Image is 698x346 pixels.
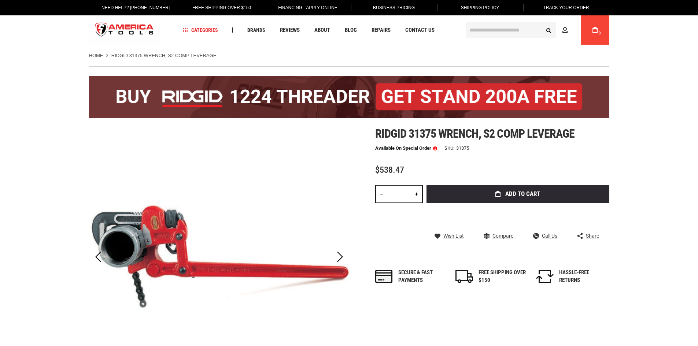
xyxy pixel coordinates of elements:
span: Blog [345,27,357,33]
span: $538.47 [375,165,404,175]
div: 31375 [456,146,469,150]
a: Categories [180,25,221,35]
span: About [314,27,330,33]
a: Call Us [533,232,557,239]
span: Repairs [372,27,391,33]
span: Add to Cart [505,191,540,197]
a: Compare [484,232,513,239]
a: Wish List [435,232,464,239]
img: BOGO: Buy the RIDGID® 1224 Threader (26092), get the 92467 200A Stand FREE! [89,76,609,118]
p: Available on Special Order [375,146,437,151]
img: shipping [455,270,473,283]
strong: SKU [444,146,456,150]
button: Add to Cart [426,185,609,203]
a: Repairs [368,25,394,35]
span: Categories [183,27,218,33]
span: Ridgid 31375 wrench, s2 comp leverage [375,127,575,141]
div: HASSLE-FREE RETURNS [559,269,607,284]
a: Brands [244,25,269,35]
a: Reviews [277,25,303,35]
a: About [311,25,333,35]
span: Brands [247,27,265,33]
a: Blog [341,25,360,35]
a: 0 [588,15,602,45]
img: payments [375,270,393,283]
span: Share [586,233,599,238]
span: 0 [599,31,601,35]
div: FREE SHIPPING OVER $150 [479,269,526,284]
iframe: Secure express checkout frame [425,205,611,227]
strong: RIDGID 31375 WRENCH, S2 COMP LEVERAGE [111,53,217,58]
span: Shipping Policy [461,5,499,10]
a: store logo [89,16,160,44]
span: Call Us [542,233,557,238]
button: Search [542,23,556,37]
img: America Tools [89,16,160,44]
span: Wish List [443,233,464,238]
a: Home [89,52,103,59]
span: Compare [492,233,513,238]
img: returns [536,270,554,283]
a: Contact Us [402,25,438,35]
div: Secure & fast payments [398,269,446,284]
span: Reviews [280,27,300,33]
span: Contact Us [405,27,435,33]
